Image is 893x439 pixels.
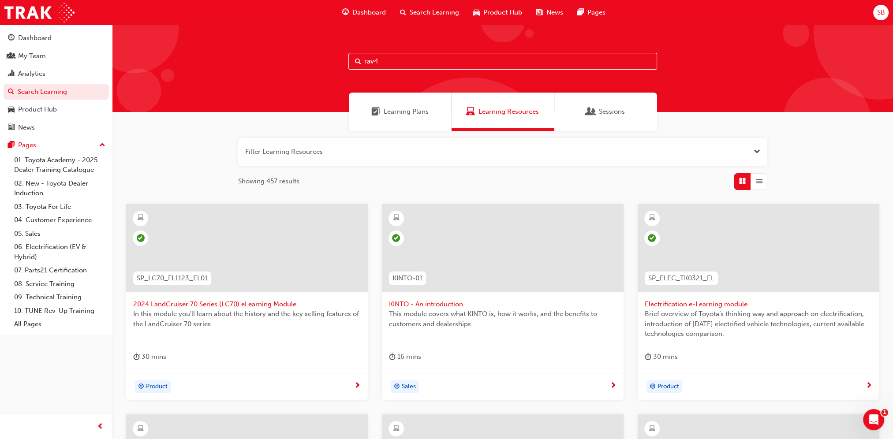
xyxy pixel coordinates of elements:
[11,290,109,304] a: 09. Technical Training
[99,140,105,151] span: up-icon
[873,5,889,20] button: SB
[546,7,563,18] span: News
[138,423,144,435] span: learningResourceType_ELEARNING-icon
[8,70,15,78] span: chart-icon
[529,4,570,22] a: news-iconNews
[570,4,613,22] a: pages-iconPages
[133,351,140,362] span: duration-icon
[8,141,15,149] span: pages-icon
[393,423,399,435] span: learningResourceType_ELEARNING-icon
[739,176,746,186] span: Grid
[355,56,361,67] span: Search
[18,104,57,115] div: Product Hub
[881,409,888,416] span: 1
[133,309,361,329] span: In this module you'll learn about the history and the key selling features of the LandCruiser 70 ...
[126,204,368,401] a: SP_LC70_FL1123_EL012024 LandCruiser 70 Series (LC70) eLearning ModuleIn this module you'll learn ...
[645,299,872,309] span: Electrification e-Learning module
[410,7,459,18] span: Search Learning
[4,137,109,153] button: Pages
[587,7,605,18] span: Pages
[393,4,466,22] a: search-iconSearch Learning
[4,28,109,137] button: DashboardMy TeamAnalyticsSearch LearningProduct HubNews
[97,421,104,432] span: prev-icon
[866,382,872,390] span: next-icon
[393,212,399,224] span: learningResourceType_ELEARNING-icon
[587,107,595,117] span: Sessions
[466,4,529,22] a: car-iconProduct Hub
[238,176,299,186] span: Showing 457 results
[11,177,109,200] a: 02. New - Toyota Dealer Induction
[4,101,109,118] a: Product Hub
[146,382,168,392] span: Product
[4,48,109,64] a: My Team
[392,273,422,283] span: KINTO-01
[11,264,109,277] a: 07. Parts21 Certification
[11,227,109,241] a: 05. Sales
[394,381,400,393] span: target-icon
[348,53,657,70] input: Search...
[389,309,617,329] span: This module covers what KINTO is, how it works, and the benefits to customers and dealerships.
[645,351,678,362] div: 30 mins
[354,382,361,390] span: next-icon
[466,107,475,117] span: Learning Resources
[863,409,884,430] iframe: Intercom live chat
[137,234,145,242] span: learningRecordVerb_PASS-icon
[8,88,14,96] span: search-icon
[137,273,208,283] span: SP_LC70_FL1123_EL01
[8,124,15,132] span: news-icon
[11,277,109,291] a: 08. Service Training
[389,351,421,362] div: 16 mins
[133,299,361,309] span: 2024 LandCruiser 70 Series (LC70) eLearning Module
[133,351,166,362] div: 30 mins
[18,33,52,43] div: Dashboard
[11,200,109,214] a: 03. Toyota For Life
[754,147,760,157] button: Open the filter
[384,107,429,117] span: Learning Plans
[342,7,349,18] span: guage-icon
[649,423,655,435] span: learningResourceType_ELEARNING-icon
[8,106,15,114] span: car-icon
[478,107,539,117] span: Learning Resources
[650,381,656,393] span: target-icon
[658,382,679,392] span: Product
[8,34,15,42] span: guage-icon
[11,317,109,331] a: All Pages
[877,7,885,18] span: SB
[352,7,386,18] span: Dashboard
[18,140,36,150] div: Pages
[382,204,624,401] a: KINTO-01KINTO - An introductionThis module covers what KINTO is, how it works, and the benefits t...
[400,7,406,18] span: search-icon
[4,84,109,100] a: Search Learning
[649,212,655,224] span: learningResourceType_ELEARNING-icon
[18,123,35,133] div: News
[645,351,651,362] span: duration-icon
[4,30,109,46] a: Dashboard
[392,234,400,242] span: learningRecordVerb_PASS-icon
[11,240,109,264] a: 06. Electrification (EV & Hybrid)
[648,273,714,283] span: SP_ELEC_TK0321_EL
[138,212,144,224] span: learningResourceType_ELEARNING-icon
[599,107,625,117] span: Sessions
[648,234,656,242] span: learningRecordVerb_COMPLETE-icon
[389,299,617,309] span: KINTO - An introduction
[577,7,584,18] span: pages-icon
[536,7,543,18] span: news-icon
[335,4,393,22] a: guage-iconDashboard
[638,204,879,401] a: SP_ELEC_TK0321_ELElectrification e-Learning moduleBrief overview of Toyota’s thinking way and app...
[18,69,45,79] div: Analytics
[18,51,46,61] div: My Team
[483,7,522,18] span: Product Hub
[4,66,109,82] a: Analytics
[371,107,380,117] span: Learning Plans
[4,119,109,136] a: News
[11,304,109,318] a: 10. TUNE Rev-Up Training
[756,176,762,186] span: List
[4,3,75,22] a: Trak
[389,351,396,362] span: duration-icon
[610,382,617,390] span: next-icon
[452,93,554,131] a: Learning ResourcesLearning Resources
[554,93,657,131] a: SessionsSessions
[645,309,872,339] span: Brief overview of Toyota’s thinking way and approach on electrification, introduction of [DATE] e...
